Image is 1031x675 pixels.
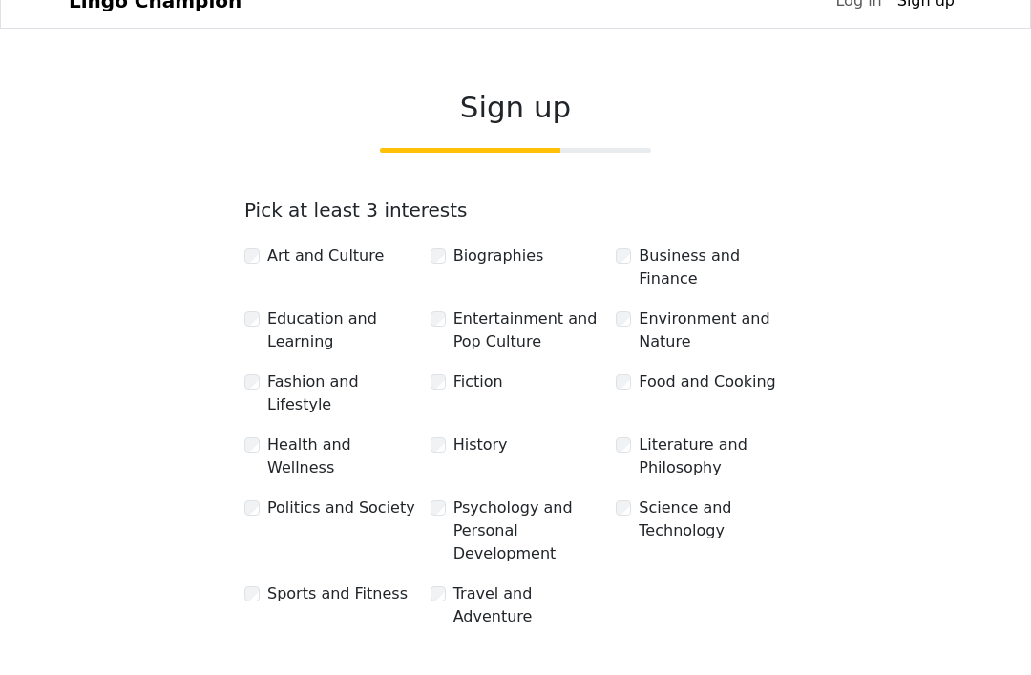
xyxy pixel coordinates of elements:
label: Science and Technology [639,496,787,542]
label: Entertainment and Pop Culture [453,307,601,353]
label: Literature and Philosophy [639,433,787,479]
label: Education and Learning [267,307,415,353]
label: Food and Cooking [639,370,775,393]
label: Environment and Nature [639,307,787,353]
label: History [453,433,508,456]
label: Politics and Society [267,496,415,519]
label: Business and Finance [639,244,787,290]
label: Psychology and Personal Development [453,496,601,565]
label: Sports and Fitness [267,582,408,605]
label: Fiction [453,370,503,393]
label: Pick at least 3 interests [244,199,468,221]
label: Fashion and Lifestyle [267,370,415,416]
label: Art and Culture [267,244,384,267]
label: Travel and Adventure [453,582,601,628]
label: Biographies [453,244,544,267]
label: Health and Wellness [267,433,415,479]
h2: Sign up [244,90,787,125]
